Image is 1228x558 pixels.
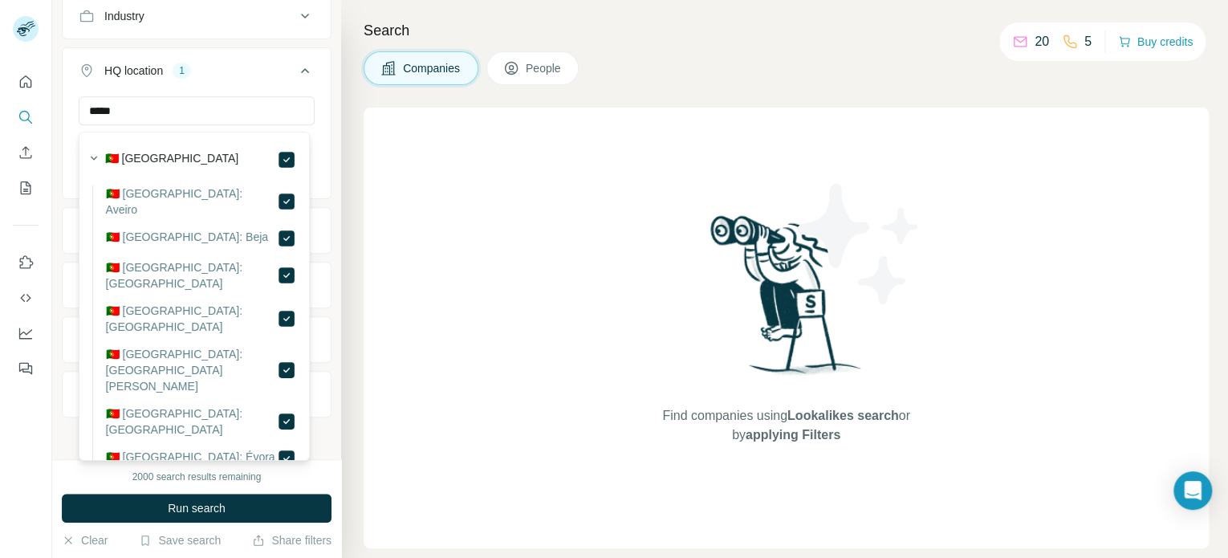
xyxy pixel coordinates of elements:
[106,303,277,335] label: 🇵🇹 [GEOGRAPHIC_DATA]: [GEOGRAPHIC_DATA]
[105,150,239,169] label: 🇵🇹 [GEOGRAPHIC_DATA]
[106,346,277,394] label: 🇵🇹 [GEOGRAPHIC_DATA]: [GEOGRAPHIC_DATA][PERSON_NAME]
[63,266,331,304] button: Employees (size)
[104,8,144,24] div: Industry
[106,185,277,218] label: 🇵🇹 [GEOGRAPHIC_DATA]: Aveiro
[787,409,899,422] span: Lookalikes search
[13,103,39,132] button: Search
[13,283,39,312] button: Use Surfe API
[1118,31,1193,53] button: Buy credits
[132,470,262,484] div: 2000 search results remaining
[1173,471,1212,510] div: Open Intercom Messenger
[106,259,277,291] label: 🇵🇹 [GEOGRAPHIC_DATA]: [GEOGRAPHIC_DATA]
[13,248,39,277] button: Use Surfe on LinkedIn
[104,63,163,79] div: HQ location
[13,173,39,202] button: My lists
[657,406,914,445] span: Find companies using or by
[106,405,277,438] label: 🇵🇹 [GEOGRAPHIC_DATA]: [GEOGRAPHIC_DATA]
[1035,32,1049,51] p: 20
[703,211,870,390] img: Surfe Illustration - Woman searching with binoculars
[526,60,563,76] span: People
[13,67,39,96] button: Quick start
[173,63,191,78] div: 1
[63,320,331,359] button: Technologies
[168,500,226,516] span: Run search
[106,229,268,248] label: 🇵🇹 [GEOGRAPHIC_DATA]: Beja
[1084,32,1092,51] p: 5
[139,532,221,548] button: Save search
[63,51,331,96] button: HQ location1
[252,532,331,548] button: Share filters
[403,60,462,76] span: Companies
[787,172,931,316] img: Surfe Illustration - Stars
[63,375,331,413] button: Keywords
[13,138,39,167] button: Enrich CSV
[62,494,331,523] button: Run search
[13,319,39,348] button: Dashboard
[62,532,108,548] button: Clear
[364,19,1209,42] h4: Search
[13,354,39,383] button: Feedback
[63,211,331,250] button: Annual revenue ($)
[746,428,840,442] span: applying Filters
[106,449,275,468] label: 🇵🇹 [GEOGRAPHIC_DATA]: Évora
